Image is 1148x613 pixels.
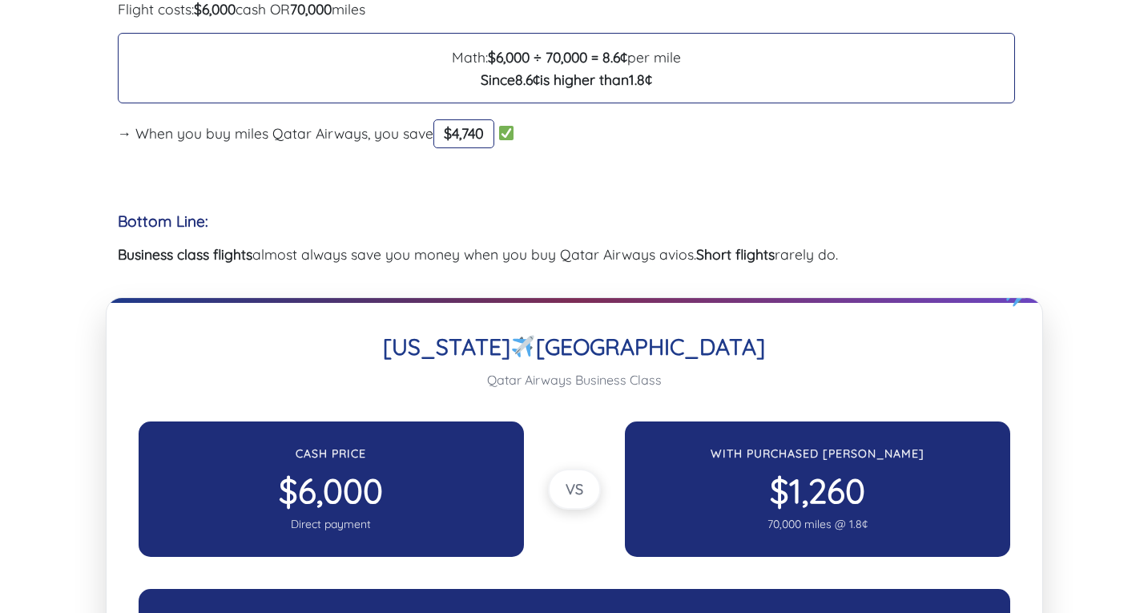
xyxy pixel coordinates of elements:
[641,446,994,462] div: With Purchased [PERSON_NAME]
[139,370,1010,389] div: Qatar Airways Business Class
[155,516,508,533] div: Direct payment
[488,48,627,66] strong: $6,000 ÷ 70,000 = 8.6¢
[118,243,1015,265] p: almost always save you money when you buy Qatar Airways avios. rarely do.
[139,330,1010,364] div: [US_STATE] [GEOGRAPHIC_DATA]
[118,111,1015,151] p: → When you buy miles Qatar Airways, you save
[118,212,208,231] strong: Bottom Line:
[131,46,1002,68] div: Math: per mile
[512,335,534,357] img: ✈️
[515,71,540,88] strong: 8.6¢
[629,71,652,88] strong: 1.8¢
[696,245,775,263] strong: Short flights
[641,516,994,533] div: 70,000 miles @ 1.8¢
[641,474,994,508] div: $1,260
[155,446,508,462] div: Cash Price
[118,245,252,263] strong: Business class flights
[499,126,514,140] img: ✅
[548,469,601,510] div: VS
[433,119,494,148] span: $4,740
[131,68,1002,91] div: Since is higher than
[155,474,508,508] div: $6,000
